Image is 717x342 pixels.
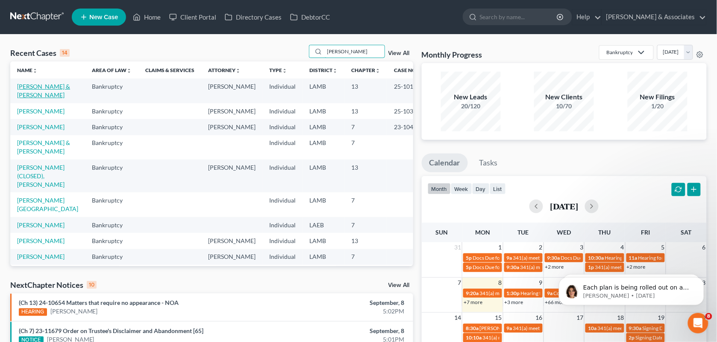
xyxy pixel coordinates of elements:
span: 341(a) meeting for [PERSON_NAME] [513,255,596,261]
td: LAMB [303,249,344,265]
td: [PERSON_NAME] [201,249,262,265]
span: 9:30a [547,255,560,261]
i: unfold_more [332,68,338,73]
span: Fri [641,229,650,236]
td: Bankruptcy [85,192,138,217]
a: [PERSON_NAME] & Associates [602,9,706,25]
td: 25-10330 [387,103,428,119]
a: View All [388,50,410,56]
td: Bankruptcy [85,159,138,192]
div: September, 8 [282,327,404,335]
a: Calendar [422,154,468,172]
a: +2 more [545,264,564,270]
span: 10:30a [588,255,604,261]
td: 13 [344,233,387,249]
td: Bankruptcy [85,119,138,135]
td: LAMB [303,78,344,103]
td: [PERSON_NAME] [201,233,262,249]
span: 8:30a [466,325,479,331]
td: 7 [344,249,387,265]
span: New Case [89,14,118,20]
span: 10a [588,325,597,331]
td: [PERSON_NAME] [201,78,262,103]
span: Hearing for [PERSON_NAME] [605,255,671,261]
a: Typeunfold_more [269,67,287,73]
a: [PERSON_NAME] (CLOSED), [PERSON_NAME] [17,164,65,188]
h3: Monthly Progress [422,49,482,60]
a: Client Portal [165,9,220,25]
span: 341(a) meeting for [PERSON_NAME] & [PERSON_NAME] Northern-[PERSON_NAME] [482,334,674,341]
span: 9:20a [466,290,479,296]
span: 341(a) meeting for [PERSON_NAME] [597,325,680,331]
a: Area of Lawunfold_more [92,67,132,73]
button: week [451,183,472,194]
i: unfold_more [235,68,241,73]
span: 10:10a [466,334,482,341]
td: Bankruptcy [85,249,138,265]
button: day [472,183,490,194]
a: [PERSON_NAME] [50,307,98,316]
button: month [428,183,451,194]
span: Sun [436,229,448,236]
i: unfold_more [375,68,380,73]
td: Bankruptcy [85,265,138,281]
span: Thu [599,229,611,236]
span: Mon [475,229,490,236]
td: Individual [262,119,303,135]
td: 13 [344,159,387,192]
th: Claims & Services [138,61,201,78]
span: 9 [538,278,544,288]
td: Individual [262,103,303,119]
a: +7 more [464,299,482,305]
td: Individual [262,159,303,192]
td: 13 [344,103,387,119]
a: (Ch 13) 24-10654 Matters that require no appearance - NOA [19,299,179,306]
span: 341(a) meeting for [PERSON_NAME] [513,325,596,331]
span: 9:30a [629,325,642,331]
a: Nameunfold_more [17,67,38,73]
td: 13 [344,265,387,281]
div: New Filings [628,92,688,102]
h2: [DATE] [550,202,578,211]
td: 25-10102 [387,78,428,103]
a: [PERSON_NAME][GEOGRAPHIC_DATA] [17,197,78,212]
td: 7 [344,135,387,159]
span: Docs Due for [US_STATE][PERSON_NAME] [561,255,658,261]
td: Bankruptcy [85,217,138,233]
span: 1 [498,242,503,252]
a: Case Nounfold_more [394,67,421,73]
div: 1/20 [628,102,688,110]
input: Search by name... [480,9,558,25]
td: LAMB [303,119,344,135]
i: unfold_more [32,68,38,73]
a: [PERSON_NAME] [17,107,65,115]
div: 10/70 [534,102,594,110]
span: 2 [538,242,544,252]
td: Individual [262,135,303,159]
div: Recent Cases [10,48,70,58]
td: LAMB [303,135,344,159]
td: Bankruptcy [85,103,138,119]
td: 7 [344,217,387,233]
span: [PERSON_NAME] [479,325,520,331]
a: +3 more [505,299,523,305]
span: 9:30a [507,264,520,270]
td: LAEB [303,265,344,281]
input: Search by name... [325,45,385,58]
a: [PERSON_NAME] [17,221,65,229]
a: View All [388,282,410,288]
td: LAMB [303,233,344,249]
td: Individual [262,249,303,265]
span: 6 [702,242,707,252]
td: 7 [344,119,387,135]
iframe: Intercom live chat [688,313,708,333]
i: unfold_more [282,68,287,73]
span: 14 [453,313,462,323]
td: Individual [262,233,303,249]
td: LAEB [303,217,344,233]
td: Individual [262,78,303,103]
span: Sat [681,229,692,236]
span: 341(a) meeting for [PERSON_NAME] [520,264,603,270]
div: HEARING [19,308,47,316]
td: [PERSON_NAME] [201,159,262,192]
